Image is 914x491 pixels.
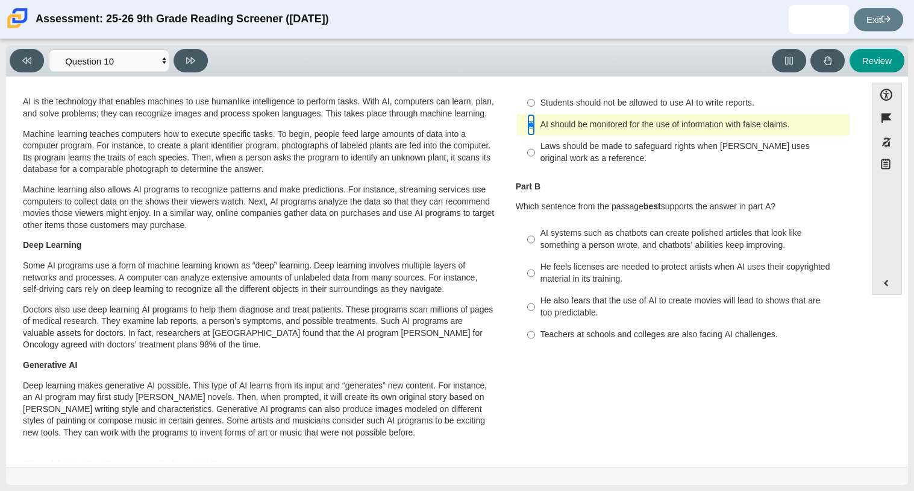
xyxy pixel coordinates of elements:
p: Deep learning makes generative AI possible. This type of AI learns from its input and “generates”... [23,380,496,439]
button: Expand menu. Displays the button labels. [872,271,901,294]
a: Carmen School of Science & Technology [5,22,30,33]
b: best [643,201,661,212]
p: Which sentence from the passage supports the answer in part A? [516,201,851,213]
a: Exit [854,8,903,31]
b: Deep Learning [23,239,81,250]
button: Review [850,49,904,72]
div: Students should not be allowed to use AI to write reports. [540,97,845,109]
button: Raise Your Hand [810,49,845,72]
b: How Does AI Work? [23,76,103,87]
button: Flag item [872,106,902,130]
div: AI should be monitored for the use of information with false claims. [540,119,845,131]
b: Generative AI [23,360,77,370]
img: Carmen School of Science & Technology [5,5,30,31]
div: Teachers at schools and colleges are also facing AI challenges. [540,329,845,341]
div: Assessment: 25-26 9th Grade Reading Screener ([DATE]) [36,5,329,34]
div: Assessment items [12,83,860,462]
p: Machine learning teaches computers how to execute specific tasks. To begin, people feed large amo... [23,128,496,176]
b: Part B [516,181,540,192]
p: Doctors also use deep learning AI programs to help them diagnose and treat patients. These progra... [23,304,496,351]
div: He also fears that the use of AI to create movies will lead to shows that are too predictable. [540,295,845,318]
button: Notepad [872,154,902,179]
div: AI systems such as chatbots can create polished articles that look like something a person wrote,... [540,227,845,251]
p: AI is the technology that enables machines to use humanlike intelligence to perform tasks. With A... [23,96,496,119]
p: Some AI programs use a form of machine learning known as “deep” learning. Deep learning involves ... [23,260,496,296]
button: Open Accessibility Menu [872,83,902,106]
div: He feels licenses are needed to protect artists when AI uses their copyrighted material in its tr... [540,261,845,285]
img: jayanna.allen.q2blqk [809,10,828,29]
p: Machine learning also allows AI programs to recognize patterns and make predictions. For instance... [23,184,496,231]
button: Toggle response masking [872,130,902,154]
div: Laws should be made to safeguard rights when [PERSON_NAME] uses original work as a reference. [540,141,845,164]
